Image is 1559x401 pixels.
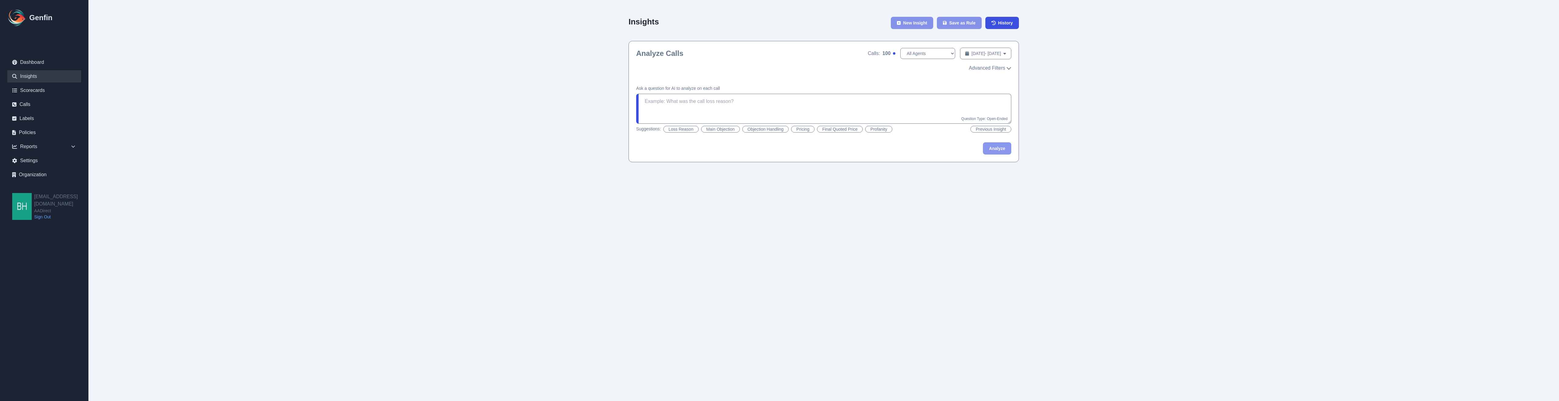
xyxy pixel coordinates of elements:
[949,20,975,26] span: Save as Rule
[891,17,933,29] button: New Insight
[7,140,81,153] div: Reports
[791,126,815,133] button: Pricing
[817,126,863,133] button: Final Quoted Price
[903,20,927,26] span: New Insight
[636,49,683,58] h2: Analyze Calls
[34,214,88,220] a: Sign Out
[7,112,81,125] a: Labels
[7,84,81,97] a: Scorecards
[636,85,1011,91] h4: Ask a question for AI to analyze on each call
[7,126,81,139] a: Policies
[7,98,81,111] a: Calls
[29,13,52,23] h1: Genfin
[7,70,81,82] a: Insights
[969,64,1011,72] button: Advanced Filters
[663,126,699,133] button: Loss Reason
[701,126,740,133] button: Main Objection
[636,126,661,133] span: Suggestions:
[629,17,659,26] h2: Insights
[960,48,1011,59] button: [DATE]- [DATE]
[961,117,1008,121] span: Question Type: Open-Ended
[937,17,982,29] button: Save as Rule
[865,126,892,133] button: Profanity
[868,50,880,57] span: Calls:
[742,126,789,133] button: Objection Handling
[970,126,1011,133] button: Previous Insight
[7,56,81,68] a: Dashboard
[883,50,891,57] span: 100
[34,193,88,208] h2: [EMAIL_ADDRESS][DOMAIN_NAME]
[972,50,1001,57] span: [DATE] - [DATE]
[969,64,1005,72] span: Advanced Filters
[985,17,1019,29] a: History
[7,155,81,167] a: Settings
[7,169,81,181] a: Organization
[998,20,1013,26] span: History
[12,193,32,220] img: bhackett@aadirect.com
[983,142,1011,155] button: Analyze
[7,8,27,27] img: Logo
[34,208,88,214] span: AADirect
